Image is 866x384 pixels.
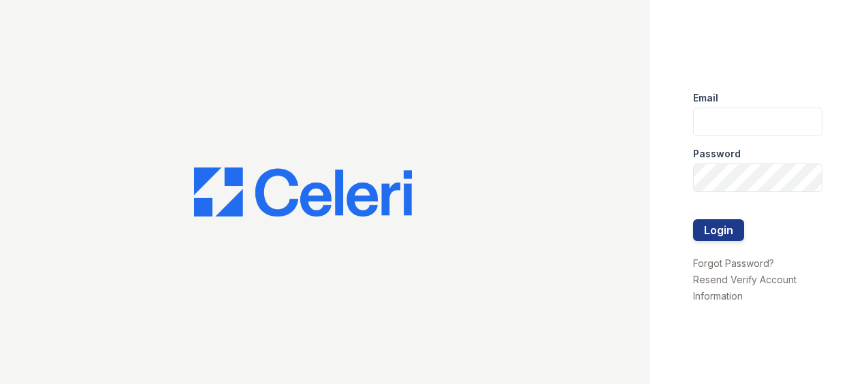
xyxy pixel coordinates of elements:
button: Login [693,219,744,241]
a: Forgot Password? [693,257,774,269]
img: CE_Logo_Blue-a8612792a0a2168367f1c8372b55b34899dd931a85d93a1a3d3e32e68fde9ad4.png [194,167,412,217]
label: Email [693,91,718,105]
label: Password [693,147,741,161]
a: Resend Verify Account Information [693,274,797,302]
